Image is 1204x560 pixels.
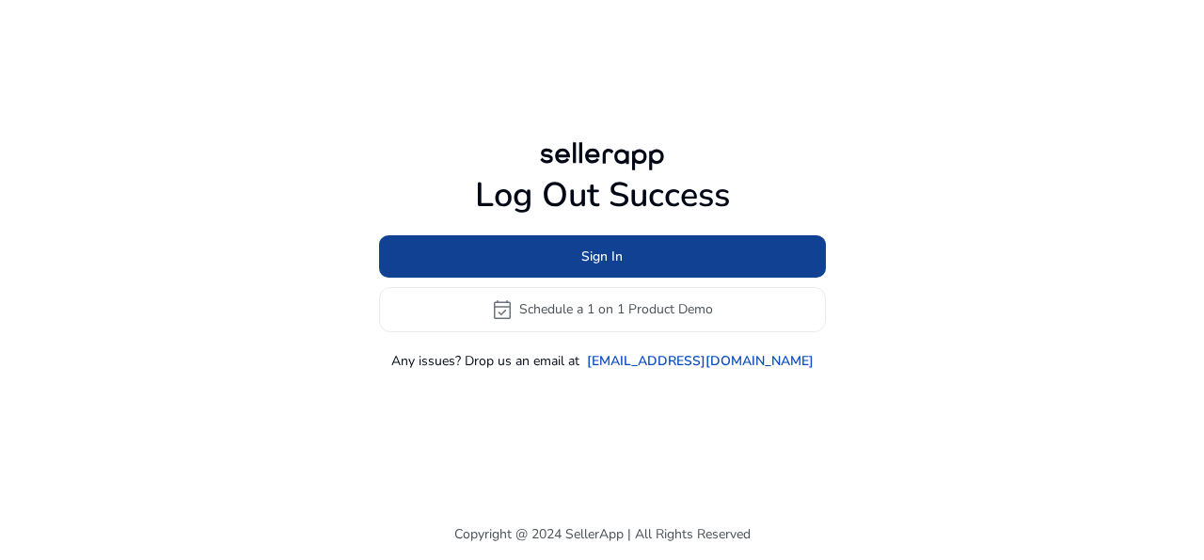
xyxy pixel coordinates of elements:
button: Sign In [379,235,826,278]
a: [EMAIL_ADDRESS][DOMAIN_NAME] [587,351,814,371]
span: Sign In [581,247,623,266]
span: event_available [491,298,514,321]
h1: Log Out Success [379,175,826,216]
p: Any issues? Drop us an email at [391,351,579,371]
button: event_availableSchedule a 1 on 1 Product Demo [379,287,826,332]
